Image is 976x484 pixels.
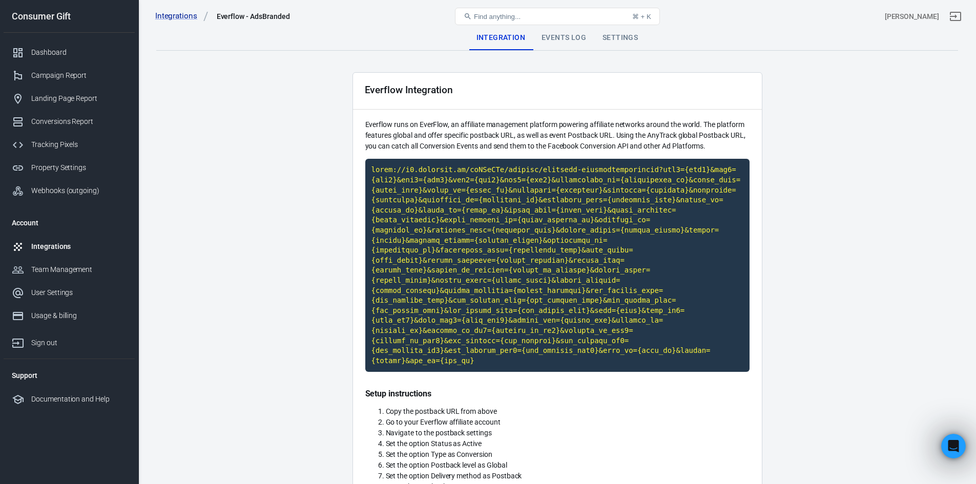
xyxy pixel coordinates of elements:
div: Integrations [31,241,127,252]
a: Sign out [4,327,135,354]
div: Tracking Pixels [31,139,127,150]
a: Team Management [4,258,135,281]
li: Navigate to the postback settings [386,428,750,438]
li: Set the option Delivery method as Postback [386,471,750,481]
h4: Setup instructions [365,388,750,399]
div: Sign out [31,338,127,348]
div: Everflow Integration [365,85,453,95]
li: Set the option Postback level as Global [386,460,750,471]
li: Support [4,363,135,388]
div: Webhooks (outgoing) [31,185,127,196]
a: Landing Page Report [4,87,135,110]
div: Account id: juSFbWAb [885,11,939,22]
a: Webhooks (outgoing) [4,179,135,202]
div: Campaign Report [31,70,127,81]
div: Everflow - AdsBranded [217,11,290,22]
div: Usage & billing [31,310,127,321]
div: Integration [468,26,533,50]
li: Copy the postback URL from above [386,406,750,417]
a: Integrations [155,11,209,22]
a: Integrations [4,235,135,258]
div: Property Settings [31,162,127,173]
a: Usage & billing [4,304,135,327]
div: Events Log [533,26,594,50]
iframe: Intercom live chat [941,434,966,458]
a: Campaign Report [4,64,135,87]
div: Documentation and Help [31,394,127,405]
a: Dashboard [4,41,135,64]
div: ⌘ + K [632,13,651,20]
div: Team Management [31,264,127,275]
span: Find anything... [474,13,521,20]
li: Set the option Type as Conversion [386,449,750,460]
a: User Settings [4,281,135,304]
div: Dashboard [31,47,127,58]
li: Go to your Everflow affiliate account [386,417,750,428]
a: Sign out [943,4,968,29]
p: Everflow runs on EverFlow, an affiliate management platform powering affiliate networks around th... [365,119,750,152]
div: Landing Page Report [31,93,127,104]
a: Property Settings [4,156,135,179]
button: Find anything...⌘ + K [455,8,660,25]
li: Set the option Status as Active [386,438,750,449]
code: Click to copy [365,159,750,372]
li: Account [4,211,135,235]
a: Conversions Report [4,110,135,133]
a: Tracking Pixels [4,133,135,156]
div: Consumer Gift [4,12,135,21]
div: User Settings [31,287,127,298]
div: Conversions Report [31,116,127,127]
div: Settings [594,26,646,50]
